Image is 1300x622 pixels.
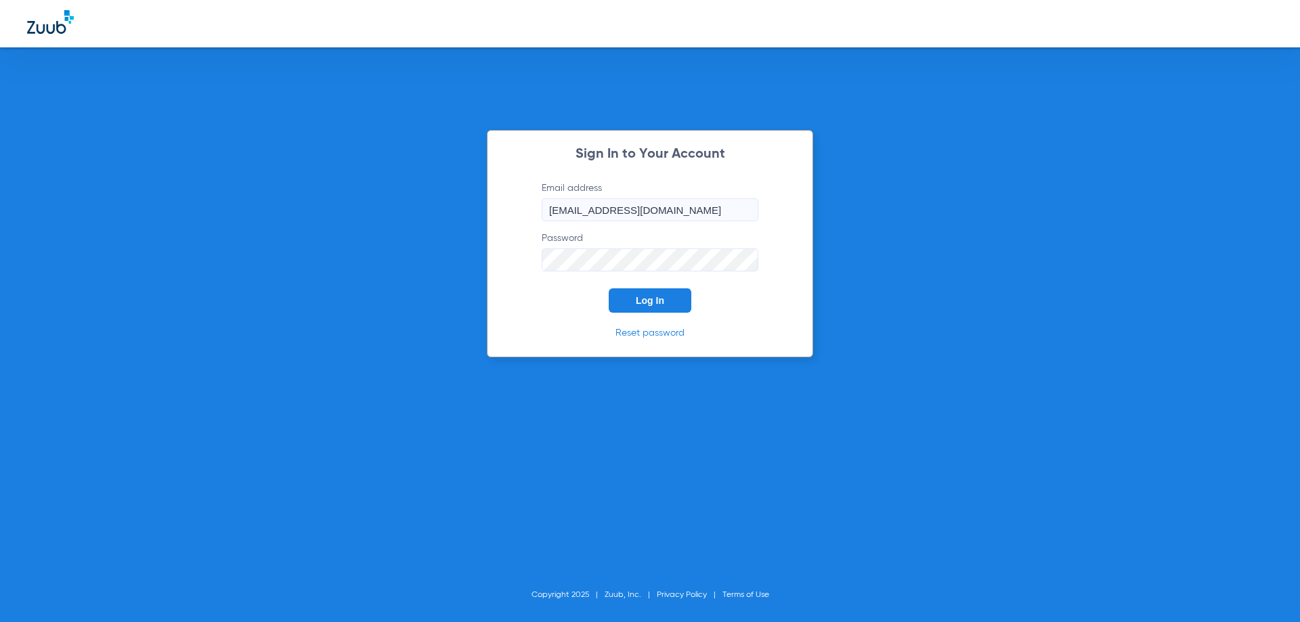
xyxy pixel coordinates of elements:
[27,10,74,34] img: Zuub Logo
[636,295,664,306] span: Log In
[615,328,685,338] a: Reset password
[609,288,691,313] button: Log In
[542,198,758,221] input: Email address
[542,231,758,271] label: Password
[542,248,758,271] input: Password
[521,148,779,161] h2: Sign In to Your Account
[657,591,707,599] a: Privacy Policy
[722,591,769,599] a: Terms of Use
[605,588,657,602] li: Zuub, Inc.
[542,181,758,221] label: Email address
[1232,557,1300,622] iframe: Chat Widget
[532,588,605,602] li: Copyright 2025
